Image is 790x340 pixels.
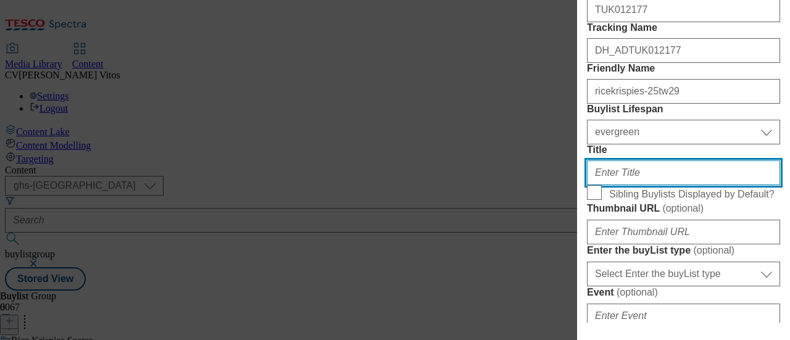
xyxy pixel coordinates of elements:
label: Buylist Lifespan [587,104,780,115]
input: Enter Event [587,304,780,328]
label: Title [587,144,780,155]
input: Enter Tracking Name [587,38,780,63]
input: Enter Friendly Name [587,79,780,104]
span: ( optional ) [662,203,704,214]
label: Event [587,286,780,299]
input: Enter Thumbnail URL [587,220,780,244]
span: ( optional ) [617,287,658,297]
input: Enter Title [587,160,780,185]
label: Tracking Name [587,22,780,33]
label: Enter the buyList type [587,244,780,257]
label: Friendly Name [587,63,780,74]
label: Thumbnail URL [587,202,780,215]
span: ( optional ) [693,245,734,255]
span: Sibling Buylists Displayed by Default? [609,189,775,200]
